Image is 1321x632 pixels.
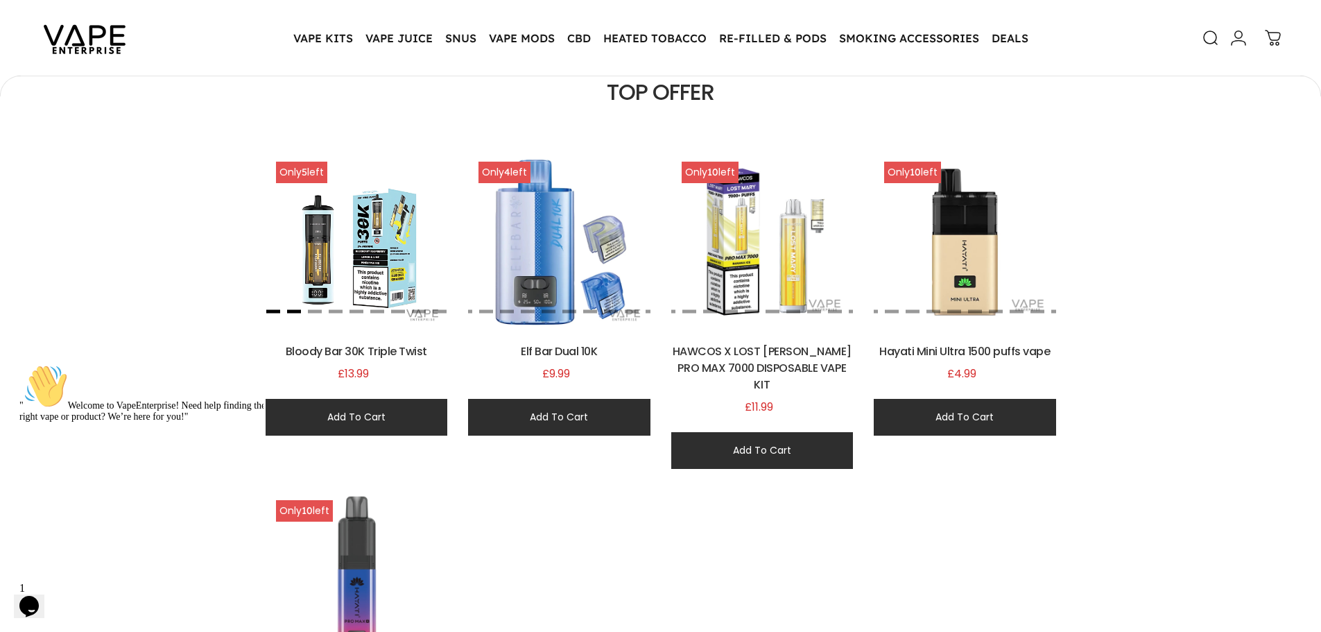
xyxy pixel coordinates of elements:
[266,76,1056,109] h3: TOP OFFER
[874,151,1056,334] img: Hayati Mini Ultra Disposable vape kit
[6,42,252,63] span: " Welcome to VapeEnterprise! Need help finding the right vape or product? We’re here for you!"
[671,343,854,393] h3: HAWCOS X LOST [PERSON_NAME] PRO MAX 7000 DISPOSABLE VAPE KIT
[985,24,1035,53] a: DEALS
[671,151,854,334] img: HAWCOS X LOST MARY PRO MAX 7000
[468,151,650,334] img: elfbar dual 10k
[1258,23,1288,53] a: 0 items
[14,577,58,618] iframe: chat widget
[266,399,448,436] button: Add To Cart
[14,359,264,570] iframe: chat widget
[874,399,1056,436] button: Add To Cart
[483,24,561,53] summary: VAPE MODS
[265,151,447,334] img: BLOODY BAR 30K TRIPLE TWIST
[947,366,976,382] div: £4.99
[745,399,773,416] div: £11.99
[338,366,369,382] div: £13.99
[439,24,483,53] summary: SNUS
[468,343,650,360] h3: Elf Bar Dual 10K
[287,24,1035,53] nav: Primary
[597,24,713,53] summary: HEATED TOBACCO
[287,24,359,53] summary: VAPE KITS
[874,343,1056,360] h3: Hayati Mini Ultra 1500 puffs vape
[6,6,255,64] div: "👋Welcome to VapeEnterprise! Need help finding the right vape or product? We’re here for you!"
[10,6,54,50] img: :wave:
[359,24,439,53] summary: VAPE JUICE
[561,24,597,53] summary: CBD
[713,24,833,53] summary: RE-FILLED & PODS
[266,343,448,360] h3: Bloody Bar 30K Triple Twist
[447,151,630,334] img: BLOODY BAR 30K TRIPLE TWIST
[542,366,570,382] div: £9.99
[671,432,854,469] button: Add To Cart
[468,399,650,436] button: Add To Cart
[22,6,147,71] img: Vape Enterprise
[833,24,985,53] summary: SMOKING ACCESSORIES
